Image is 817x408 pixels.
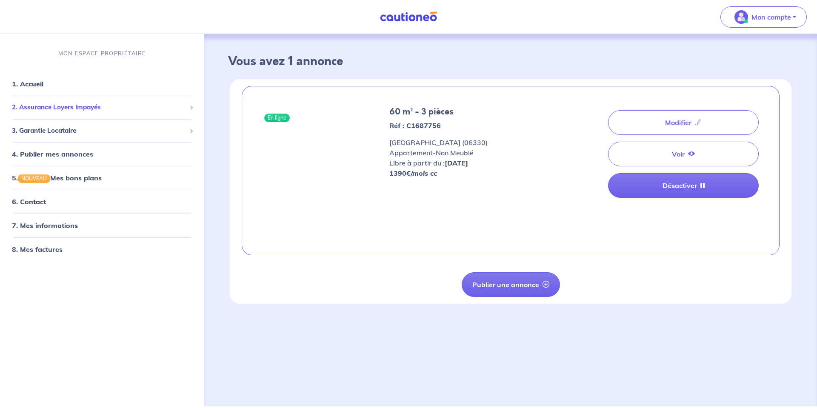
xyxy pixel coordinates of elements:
strong: [DATE] [445,159,468,167]
div: 7. Mes informations [3,217,201,234]
img: chambre%20et%20sdb.png [257,107,384,234]
span: 3. Garantie Locataire [12,126,186,136]
a: 7. Mes informations [12,221,78,230]
a: 4. Publier mes annonces [12,150,93,158]
a: 1. Accueil [12,80,43,88]
em: €/mois cc [406,169,437,177]
div: 1. Accueil [3,75,201,92]
div: 5.NOUVEAUMes bons plans [3,169,201,186]
a: Voir [608,142,759,166]
button: illu_account_valid_menu.svgMon compte [720,6,807,28]
a: Désactiver [608,173,759,198]
div: 2. Assurance Loyers Impayés [3,99,201,116]
h3: Vous avez 1 annonce [228,54,793,69]
h5: 60 m² - 3 pièces [389,107,548,117]
div: 6. Contact [3,193,201,210]
span: 2. Assurance Loyers Impayés [12,103,186,112]
img: illu_account_valid_menu.svg [734,10,748,24]
button: Publier une annonce [462,272,560,297]
p: Mon compte [751,12,791,22]
div: 8. Mes factures [3,241,201,258]
div: 4. Publier mes annonces [3,146,201,163]
a: 6. Contact [12,197,46,206]
strong: 1390 [389,169,437,177]
a: 5.NOUVEAUMes bons plans [12,174,102,182]
span: En ligne [264,114,290,122]
span: [GEOGRAPHIC_DATA] (06330) Appartement - Non Meublé [389,138,548,168]
strong: Réf : C1687756 [389,121,441,130]
p: Libre à partir du : [389,158,548,168]
div: 3. Garantie Locataire [3,123,201,139]
a: 8. Mes factures [12,245,63,254]
p: MON ESPACE PROPRIÉTAIRE [58,49,146,57]
img: Cautioneo [377,11,440,22]
a: Modifier [608,110,759,135]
